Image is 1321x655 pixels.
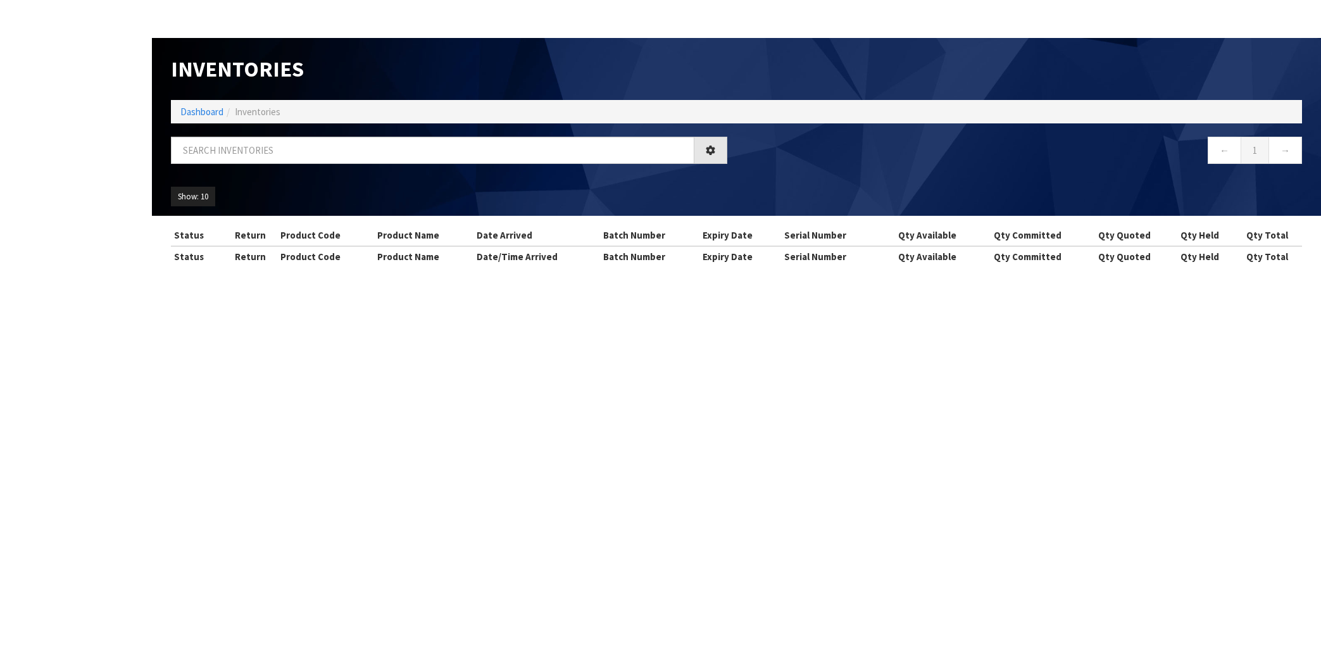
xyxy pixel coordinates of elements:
th: Qty Total [1232,246,1302,266]
th: Qty Quoted [1082,225,1167,246]
th: Return [223,246,278,266]
th: Qty Quoted [1082,246,1167,266]
span: Inventories [235,106,280,118]
th: Qty Available [880,225,974,246]
h1: Inventories [171,57,727,81]
th: Expiry Date [699,246,781,266]
input: Search inventories [171,137,694,164]
th: Qty Total [1232,225,1302,246]
nav: Page navigation [746,137,1303,168]
th: Qty Available [880,246,974,266]
a: Dashboard [180,106,223,118]
th: Date Arrived [473,225,600,246]
th: Serial Number [781,246,880,266]
th: Status [171,246,223,266]
a: 1 [1241,137,1269,164]
button: Show: 10 [171,187,215,207]
th: Qty Held [1167,225,1232,246]
th: Product Name [374,225,473,246]
th: Product Code [277,246,373,266]
th: Qty Held [1167,246,1232,266]
th: Batch Number [600,246,699,266]
th: Product Code [277,225,373,246]
th: Expiry Date [699,225,781,246]
th: Status [171,225,223,246]
th: Return [223,225,278,246]
th: Serial Number [781,225,880,246]
th: Product Name [374,246,473,266]
a: → [1268,137,1302,164]
th: Batch Number [600,225,699,246]
th: Qty Committed [974,225,1082,246]
th: Qty Committed [974,246,1082,266]
th: Date/Time Arrived [473,246,600,266]
a: ← [1208,137,1241,164]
